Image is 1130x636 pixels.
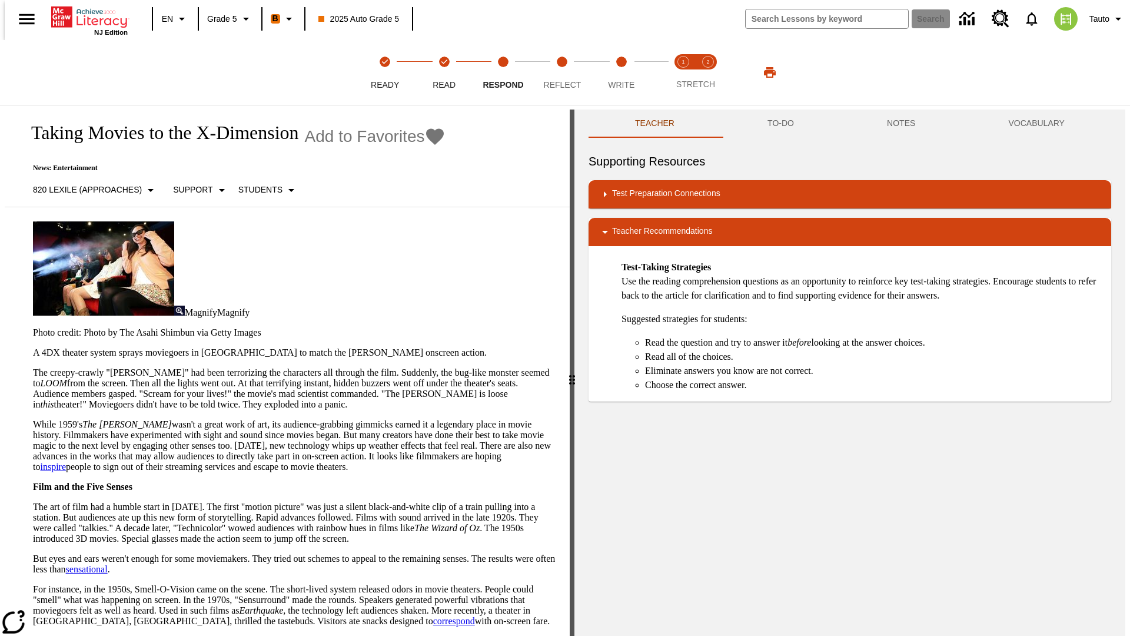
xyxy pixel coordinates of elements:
[1089,13,1109,25] span: Tauto
[371,80,399,90] span: Ready
[33,419,556,472] p: While 1959's wasn't a great work of art, its audience-grabbing gimmicks earned it a legendary pla...
[676,79,715,89] span: STRETCH
[19,164,446,173] p: News: Entertainment
[40,378,67,388] em: LOOM
[746,9,908,28] input: search field
[51,4,128,36] div: Home
[238,184,282,196] p: Students
[621,262,711,272] strong: Test-Taking Strategies
[272,11,278,26] span: B
[787,337,811,347] em: before
[645,350,1102,364] li: Read all of the choices.
[574,110,1125,636] div: activity
[645,336,1102,350] li: Read the question and try to answer it looking at the answer choices.
[266,8,301,29] button: Boost Class color is orange. Change class color
[305,126,446,147] button: Add to Favorites - Taking Movies to the X-Dimension
[33,584,556,627] p: For instance, in the 1950s, Smell-O-Vision came on the scene. The short-lived system released odo...
[682,59,684,65] text: 1
[691,40,725,105] button: Stretch Respond step 2 of 2
[621,312,1102,326] p: Suggested strategies for students:
[587,40,656,105] button: Write step 5 of 5
[94,29,128,36] span: NJ Edition
[168,180,233,201] button: Scaffolds, Support
[1016,4,1047,34] a: Notifications
[612,225,712,239] p: Teacher Recommendations
[82,419,172,429] em: The [PERSON_NAME]
[33,482,132,492] strong: Film and the Five Senses
[608,80,634,90] span: Write
[589,152,1111,171] h6: Supporting Resources
[217,307,250,317] span: Magnify
[33,502,556,544] p: The art of film had a humble start in [DATE]. The first "motion picture" was just a silent black-...
[33,184,142,196] p: 820 Lexile (Approaches)
[185,307,217,317] span: Magnify
[589,180,1111,208] div: Test Preparation Connections
[666,40,700,105] button: Stretch Read step 1 of 2
[162,13,173,25] span: EN
[33,554,556,575] p: But eyes and ears weren't enough for some moviemakers. They tried out schemes to appeal to the re...
[173,184,212,196] p: Support
[469,40,537,105] button: Respond step 3 of 5
[721,110,840,138] button: TO-DO
[66,564,108,574] a: sensational
[433,80,456,90] span: Read
[202,8,258,29] button: Grade: Grade 5, Select a grade
[5,110,570,630] div: reading
[544,80,581,90] span: Reflect
[751,62,789,83] button: Print
[433,616,475,626] a: correspond
[207,13,237,25] span: Grade 5
[589,110,1111,138] div: Instructional Panel Tabs
[706,59,709,65] text: 2
[1054,7,1078,31] img: avatar image
[33,327,556,338] p: Photo credit: Photo by The Asahi Shimbun via Getty Images
[410,40,478,105] button: Read(Step completed) step 2 of 5
[9,2,44,37] button: Open side menu
[528,40,596,105] button: Reflect step 4 of 5
[33,221,174,316] img: Panel in front of the seats sprays water mist to the happy audience at a 4DX-equipped theater.
[28,180,162,201] button: Select Lexile, 820 Lexile (Approaches)
[234,180,303,201] button: Select Student
[40,399,54,409] em: this
[962,110,1111,138] button: VOCABULARY
[589,218,1111,246] div: Teacher Recommendations
[645,378,1102,392] li: Choose the correct answer.
[33,347,556,358] p: A 4DX theater system sprays moviegoers in [GEOGRAPHIC_DATA] to match the [PERSON_NAME] onscreen a...
[318,13,400,25] span: 2025 Auto Grade 5
[840,110,962,138] button: NOTES
[645,364,1102,378] li: Eliminate answers you know are not correct.
[40,462,66,472] a: inspire
[589,110,721,138] button: Teacher
[157,8,194,29] button: Language: EN, Select a language
[1085,8,1130,29] button: Profile/Settings
[612,187,720,201] p: Test Preparation Connections
[952,3,985,35] a: Data Center
[414,523,480,533] em: The Wizard of Oz
[985,3,1016,35] a: Resource Center, Will open in new tab
[621,260,1102,303] p: Use the reading comprehension questions as an opportunity to reinforce key test-taking strategies...
[240,605,284,615] em: Earthquake
[174,306,185,316] img: Magnify
[305,127,425,146] span: Add to Favorites
[351,40,419,105] button: Ready(Step completed) step 1 of 5
[33,367,556,410] p: The creepy-crawly "[PERSON_NAME]" had been terrorizing the characters all through the film. Sudde...
[19,122,299,144] h1: Taking Movies to the X-Dimension
[1047,4,1085,34] button: Select a new avatar
[483,80,523,90] span: Respond
[570,110,574,636] div: Press Enter or Spacebar and then press right and left arrow keys to move the slider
